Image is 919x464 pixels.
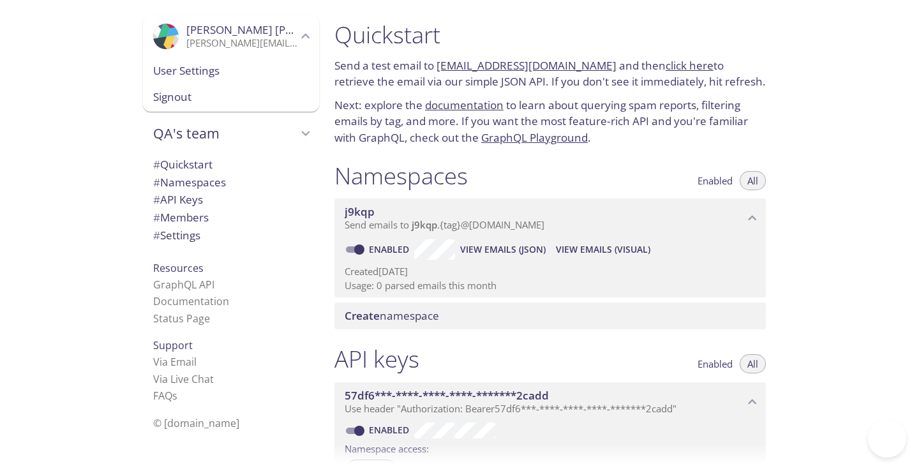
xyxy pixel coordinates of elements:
span: Namespaces [153,175,226,190]
span: © [DOMAIN_NAME] [153,416,239,430]
button: View Emails (JSON) [455,239,551,260]
label: Namespace access: [345,438,429,457]
span: Send emails to . {tag} @[DOMAIN_NAME] [345,218,544,231]
span: User Settings [153,63,309,79]
span: j9kqp [345,204,375,219]
a: documentation [425,98,504,112]
div: j9kqp namespace [334,198,766,238]
a: FAQ [153,389,177,403]
div: API Keys [143,191,319,209]
span: Settings [153,228,200,243]
div: QA's team [143,117,319,150]
span: Create [345,308,380,323]
span: namespace [345,308,439,323]
a: GraphQL API [153,278,214,292]
p: Usage: 0 parsed emails this month [345,279,756,292]
div: Create namespace [334,303,766,329]
div: Nupur Sharma [143,15,319,57]
a: Via Live Chat [153,372,214,386]
span: j9kqp [412,218,437,231]
div: Signout [143,84,319,112]
a: Via Email [153,355,197,369]
span: # [153,210,160,225]
a: Status Page [153,311,210,326]
span: Members [153,210,209,225]
span: API Keys [153,192,203,207]
button: All [740,354,766,373]
span: Support [153,338,193,352]
button: Enabled [690,171,740,190]
span: View Emails (JSON) [460,242,546,257]
a: [EMAIL_ADDRESS][DOMAIN_NAME] [437,58,616,73]
h1: Quickstart [334,20,766,49]
p: Next: explore the to learn about querying spam reports, filtering emails by tag, and more. If you... [334,97,766,146]
button: Enabled [690,354,740,373]
span: Resources [153,261,204,275]
p: Created [DATE] [345,265,756,278]
span: QA's team [153,124,297,142]
div: Namespaces [143,174,319,191]
p: Send a test email to and then to retrieve the email via our simple JSON API. If you don't see it ... [334,57,766,90]
span: Signout [153,89,309,105]
p: [PERSON_NAME][EMAIL_ADDRESS][DOMAIN_NAME] [186,37,297,50]
a: GraphQL Playground [481,130,588,145]
span: # [153,228,160,243]
a: Enabled [367,243,414,255]
a: click here [666,58,714,73]
a: Documentation [153,294,229,308]
iframe: Help Scout Beacon - Open [868,419,906,458]
a: Enabled [367,424,414,436]
div: User Settings [143,57,319,84]
h1: API keys [334,345,419,373]
span: Quickstart [153,157,213,172]
span: # [153,157,160,172]
span: View Emails (Visual) [556,242,650,257]
div: Members [143,209,319,227]
h1: Namespaces [334,161,468,190]
span: s [172,389,177,403]
button: View Emails (Visual) [551,239,655,260]
span: [PERSON_NAME] [PERSON_NAME] [186,22,361,37]
div: Team Settings [143,227,319,244]
button: All [740,171,766,190]
span: # [153,175,160,190]
span: # [153,192,160,207]
div: Quickstart [143,156,319,174]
